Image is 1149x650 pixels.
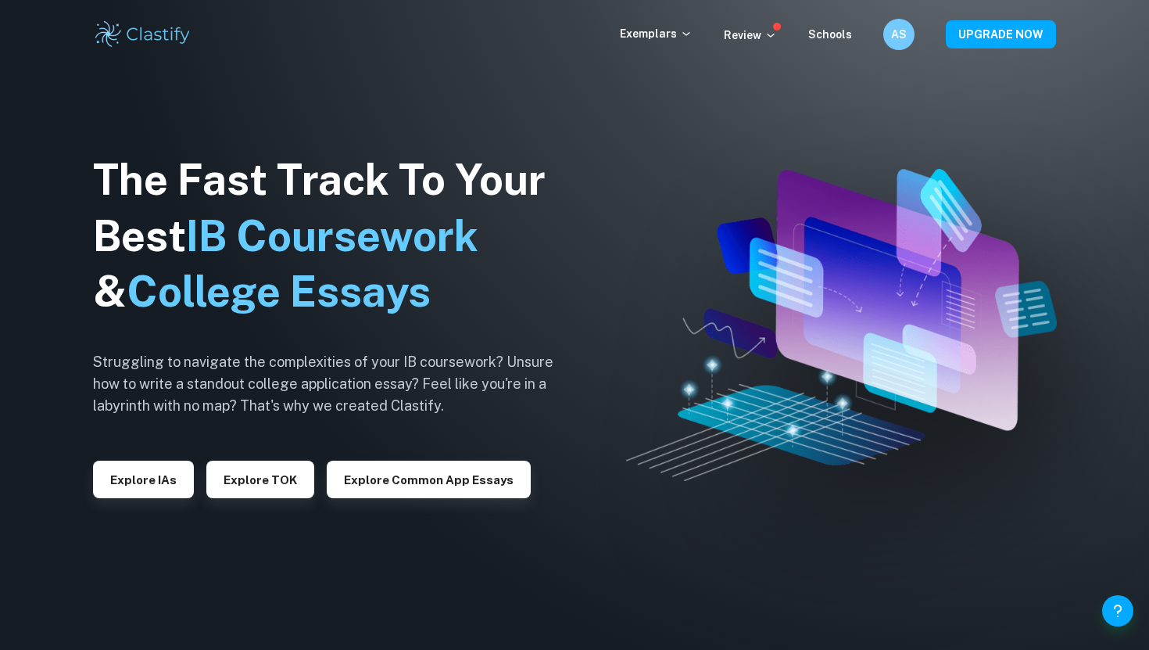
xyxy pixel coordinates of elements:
[626,169,1058,481] img: Clastify hero
[327,472,531,487] a: Explore Common App essays
[890,26,908,43] h6: AS
[206,472,314,487] a: Explore TOK
[93,472,194,487] a: Explore IAs
[93,351,578,417] h6: Struggling to navigate the complexities of your IB coursework? Unsure how to write a standout col...
[1102,595,1133,627] button: Help and Feedback
[724,27,777,44] p: Review
[620,25,693,42] p: Exemplars
[93,19,192,50] img: Clastify logo
[93,461,194,498] button: Explore IAs
[808,28,852,41] a: Schools
[186,211,478,260] span: IB Coursework
[93,152,578,321] h1: The Fast Track To Your Best &
[327,461,531,498] button: Explore Common App essays
[883,19,915,50] button: AS
[127,267,431,316] span: College Essays
[946,20,1056,48] button: UPGRADE NOW
[206,461,314,498] button: Explore TOK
